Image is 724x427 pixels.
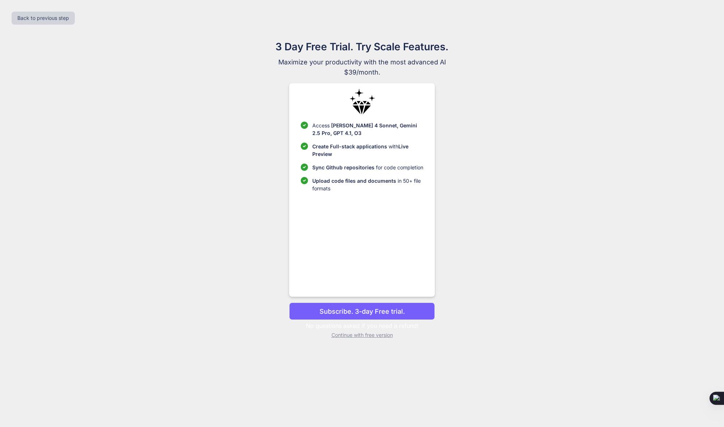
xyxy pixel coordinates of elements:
img: checklist [301,143,308,150]
span: Upload code files and documents [312,178,396,184]
p: with [312,143,423,158]
button: Subscribe. 3-day Free trial. [289,303,435,320]
img: checklist [301,164,308,171]
span: [PERSON_NAME] 4 Sonnet, Gemini 2.5 Pro, GPT 4.1, O3 [312,122,417,136]
p: Continue with free version [289,331,435,339]
p: for code completion [312,164,423,171]
span: Create Full-stack applications [312,143,389,149]
h1: 3 Day Free Trial. Try Scale Features. [241,39,484,54]
span: Maximize your productivity with the most advanced AI [241,57,484,67]
p: Access [312,122,423,137]
img: checklist [301,122,308,129]
p: Subscribe. 3-day Free trial. [320,306,405,316]
img: checklist [301,177,308,184]
button: Back to previous step [12,12,75,25]
span: $39/month. [241,67,484,77]
span: Sync Github repositories [312,164,374,170]
p: No questions asked if you need a refund! [289,321,435,330]
p: in 50+ file formats [312,177,423,192]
